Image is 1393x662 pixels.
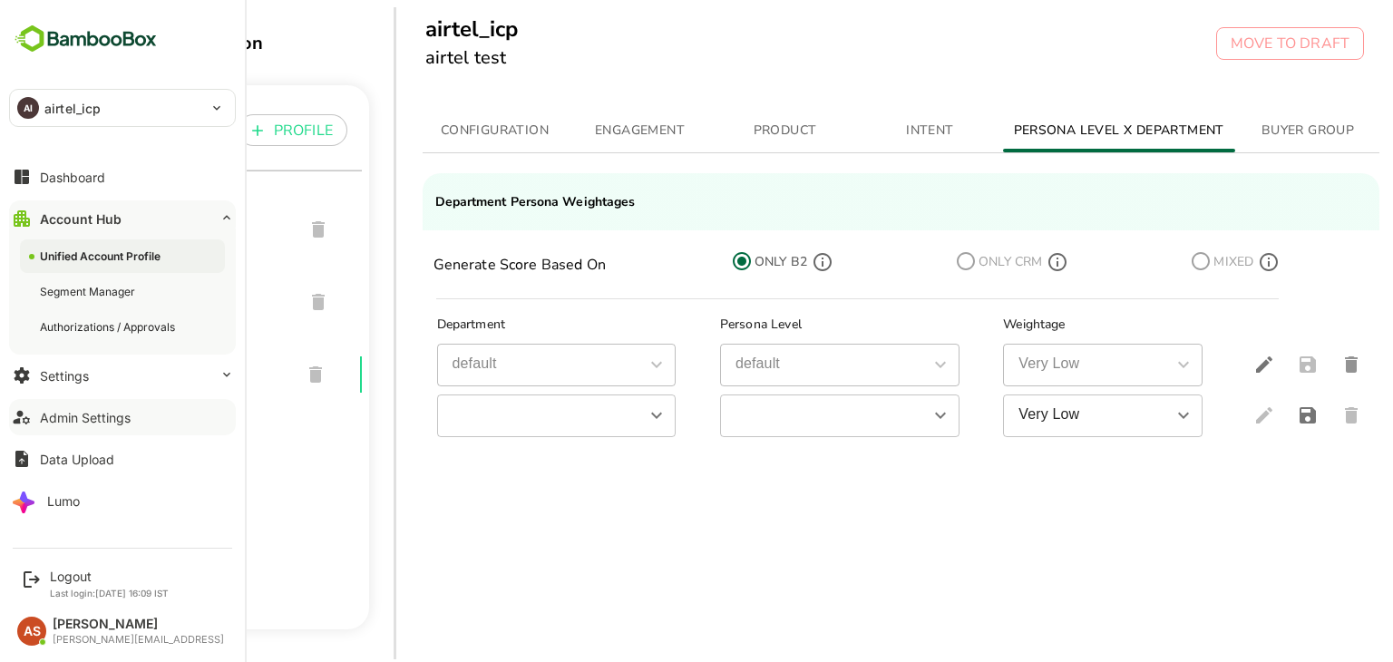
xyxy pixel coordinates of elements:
h6: airtel test [362,44,454,73]
span: PRODUCT [660,120,784,142]
div: [PERSON_NAME] [53,617,224,632]
div: Segment Manager [40,284,139,299]
p: Department Persona Weightages [372,192,572,212]
p: Last login: [DATE] 16:09 IST [50,588,169,599]
th: Weightage [925,310,1164,339]
p: MOVE TO DRAFT [1167,33,1286,54]
div: airtel [7,193,298,266]
div: AI [17,97,39,119]
button: delete [1266,343,1310,386]
div: Unified Account Profile [40,248,164,264]
button: Data Upload [9,441,236,477]
p: Generate Score Based On [370,254,542,276]
div: Logout [50,569,169,584]
button: Dashboard [9,159,236,195]
span: BUYER GROUP [1183,120,1306,142]
span: PERSONA LEVEL X DEPARTMENT [950,120,1161,142]
p: PROFILE [22,119,81,141]
p: PROFILE [210,120,269,141]
div: AS [17,617,46,646]
button: Open [864,403,890,428]
span: INTENT [805,120,929,142]
table: simple table [359,310,1317,441]
svg: Wherever empty, values will be updated as per Bamboobox's prediction logic. CRM values will alway... [1196,253,1214,271]
span: MIXED [1148,250,1192,273]
div: joetest [7,266,298,338]
span: airtel_icp [22,364,223,385]
th: Department [359,310,642,339]
button: Open [580,403,606,428]
button: Admin Settings [9,399,236,435]
div: simple tabs [359,109,1317,152]
div: Lumo [47,493,80,509]
p: airtel_icp [44,99,101,118]
button: Account Hub [9,200,236,237]
span: ENGAGEMENT [515,120,638,142]
div: Admin Settings [40,410,131,425]
span: ONLY B2 [689,250,745,273]
button: Lumo [9,482,236,519]
div: Profile Configuration [22,31,306,55]
button: Open [1107,403,1133,428]
span: CONFIGURATION [370,120,493,142]
div: Dashboard [40,170,105,185]
div: airtel_icp [7,338,298,411]
button: PROFILE [174,114,284,146]
th: Persona Level [642,310,925,339]
span: airtel [22,219,226,240]
button: MOVE TO DRAFT [1153,27,1300,60]
button: edit [1179,343,1223,386]
img: BambooboxFullLogoMark.5f36c76dfaba33ec1ec1367b70bb1252.svg [9,22,162,56]
button: Settings [9,357,236,394]
div: Settings [40,368,89,384]
button: save [1223,394,1266,437]
div: Authorizations / Approvals [40,319,179,335]
div: Data Upload [40,452,114,467]
svg: Values will be updated as per Bamboobox's prediction logic [750,253,768,271]
div: Account Hub [40,211,122,227]
h5: airtel_icp [362,15,454,44]
span: ONLY CRM [913,250,980,273]
svg: Values will be updated as per CRM records [985,253,1003,271]
span: joetest [22,291,226,313]
div: [PERSON_NAME][EMAIL_ADDRESS] [53,634,224,646]
div: AIairtel_icp [10,90,235,126]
